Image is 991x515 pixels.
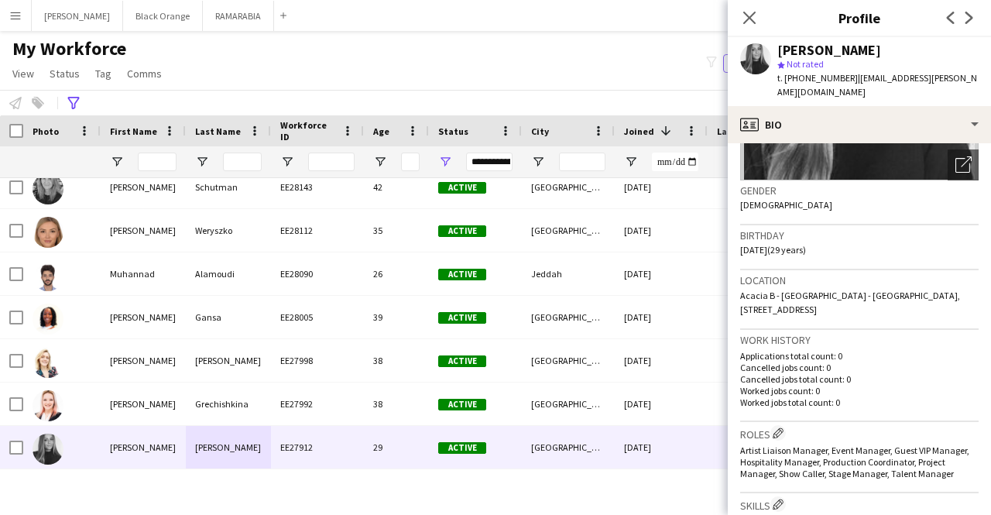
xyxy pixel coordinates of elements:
span: Photo [33,125,59,137]
span: Active [438,225,486,237]
img: Jenna Levina [33,347,63,378]
div: EE28112 [271,209,364,252]
div: [DATE] [615,383,708,425]
img: Annie Gansa [33,304,63,335]
div: [PERSON_NAME] [186,426,271,469]
span: City [531,125,549,137]
p: Worked jobs total count: 0 [740,397,979,408]
div: [PERSON_NAME] [101,339,186,382]
h3: Gender [740,184,979,197]
p: Cancelled jobs total count: 0 [740,373,979,385]
div: [GEOGRAPHIC_DATA] [522,426,615,469]
div: Alamoudi [186,252,271,295]
input: Joined Filter Input [652,153,698,171]
img: Muhannad Alamoudi [33,260,63,291]
h3: Skills [740,496,979,513]
div: 38 [364,383,429,425]
div: Grechishkina [186,383,271,425]
div: Gansa [186,296,271,338]
span: | [EMAIL_ADDRESS][PERSON_NAME][DOMAIN_NAME] [777,72,977,98]
span: Not rated [787,58,824,70]
img: Mollie Priestley [33,434,63,465]
span: Active [438,312,486,324]
div: [DATE] [615,252,708,295]
button: Open Filter Menu [373,155,387,169]
input: Age Filter Input [401,153,420,171]
div: EE27789 [271,469,364,512]
h3: Location [740,273,979,287]
div: [DATE] [615,339,708,382]
span: Last Name [195,125,241,137]
div: 26 [364,252,429,295]
button: [PERSON_NAME] [32,1,123,31]
span: Age [373,125,389,137]
app-action-btn: Advanced filters [64,94,83,112]
div: [DATE] [615,209,708,252]
div: Alice [101,469,186,512]
img: Anne Schutman [33,173,63,204]
img: Ekaterina Grechishkina [33,390,63,421]
button: Open Filter Menu [531,155,545,169]
h3: Birthday [740,228,979,242]
div: 33 [364,469,429,512]
button: Open Filter Menu [624,155,638,169]
span: Active [438,355,486,367]
div: Bio [728,106,991,143]
input: First Name Filter Input [138,153,177,171]
a: Status [43,64,86,84]
div: 39 [364,296,429,338]
span: Comms [127,67,162,81]
a: Comms [121,64,168,84]
button: Open Filter Menu [195,155,209,169]
div: [GEOGRAPHIC_DATA] [522,296,615,338]
button: Black Orange [123,1,203,31]
p: Applications total count: 0 [740,350,979,362]
div: [PERSON_NAME] [101,296,186,338]
div: [PERSON_NAME] [777,43,881,57]
div: Dubaï [522,469,615,512]
button: Open Filter Menu [110,155,124,169]
h3: Profile [728,8,991,28]
div: 35 [364,209,429,252]
span: [DEMOGRAPHIC_DATA] [740,199,832,211]
div: Cousseau [186,469,271,512]
span: Active [438,182,486,194]
span: Last job [717,125,752,137]
span: Active [438,442,486,454]
p: Worked jobs count: 0 [740,385,979,397]
div: Open photos pop-in [948,149,979,180]
span: View [12,67,34,81]
p: Cancelled jobs count: 0 [740,362,979,373]
div: [PERSON_NAME] [186,339,271,382]
div: [GEOGRAPHIC_DATA] [522,383,615,425]
span: Artist Liaison Manager, Event Manager, Guest VIP Manager, Hospitality Manager, Production Coordin... [740,445,969,479]
div: EE28005 [271,296,364,338]
span: Status [438,125,468,137]
div: [DATE] [615,469,708,512]
div: EE28143 [271,166,364,208]
div: Muhannad [101,252,186,295]
div: [DATE] [615,166,708,208]
span: Workforce ID [280,119,336,142]
div: [GEOGRAPHIC_DATA] [522,209,615,252]
img: Paulina Weryszko [33,217,63,248]
div: [PERSON_NAME] [101,383,186,425]
div: [GEOGRAPHIC_DATA] [522,339,615,382]
span: Active [438,399,486,410]
span: Active [438,269,486,280]
a: View [6,64,40,84]
span: First Name [110,125,157,137]
input: Workforce ID Filter Input [308,153,355,171]
div: [PERSON_NAME] [101,426,186,469]
div: [DATE] [615,296,708,338]
div: EE27992 [271,383,364,425]
span: My Workforce [12,37,126,60]
h3: Roles [740,425,979,441]
div: [PERSON_NAME] [101,166,186,208]
span: [DATE] (29 years) [740,244,806,256]
button: Everyone5,959 [723,54,801,73]
span: t. [PHONE_NUMBER] [777,72,858,84]
button: Open Filter Menu [438,155,452,169]
div: [GEOGRAPHIC_DATA] [522,166,615,208]
div: 38 [364,339,429,382]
